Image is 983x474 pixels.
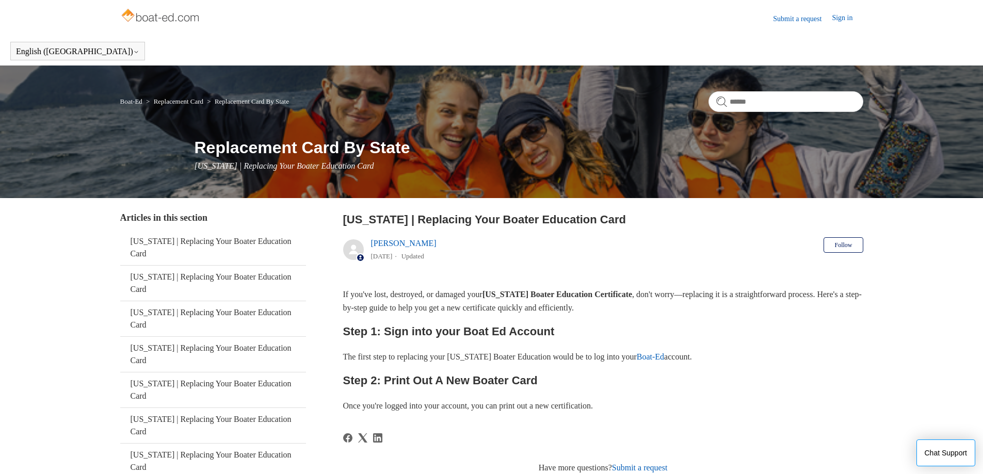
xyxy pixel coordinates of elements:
[154,97,203,105] a: Replacement Card
[482,290,632,299] strong: [US_STATE] Boater Education Certificate
[195,135,863,160] h1: Replacement Card By State
[120,6,202,27] img: Boat-Ed Help Center home page
[371,252,393,260] time: 05/22/2024, 10:50
[120,230,306,265] a: [US_STATE] | Replacing Your Boater Education Card
[343,433,352,443] a: Facebook
[371,239,437,248] a: [PERSON_NAME]
[343,288,863,314] p: If you've lost, destroyed, or damaged your , don't worry—replacing it is a straightforward proces...
[343,433,352,443] svg: Share this page on Facebook
[120,337,306,372] a: [US_STATE] | Replacing Your Boater Education Card
[343,399,863,413] p: Once you're logged into your account, you can print out a new certification.
[120,266,306,301] a: [US_STATE] | Replacing Your Boater Education Card
[916,439,976,466] button: Chat Support
[401,252,424,260] li: Updated
[120,301,306,336] a: [US_STATE] | Replacing Your Boater Education Card
[343,322,863,340] h2: Step 1: Sign into your Boat Ed Account
[144,97,205,105] li: Replacement Card
[343,371,863,389] h2: Step 2: Print Out A New Boater Card
[343,350,863,364] p: The first step to replacing your [US_STATE] Boater Education would be to log into your account.
[195,161,374,170] span: [US_STATE] | Replacing Your Boater Education Card
[343,462,863,474] div: Have more questions?
[824,237,863,253] button: Follow Article
[373,433,382,443] a: LinkedIn
[215,97,289,105] a: Replacement Card By State
[358,433,367,443] svg: Share this page on X Corp
[832,12,863,25] a: Sign in
[120,97,144,105] li: Boat-Ed
[637,352,664,361] a: Boat-Ed
[708,91,863,112] input: Search
[205,97,289,105] li: Replacement Card By State
[343,211,863,228] h2: Michigan | Replacing Your Boater Education Card
[773,13,832,24] a: Submit a request
[120,372,306,407] a: [US_STATE] | Replacing Your Boater Education Card
[373,433,382,443] svg: Share this page on LinkedIn
[120,97,142,105] a: Boat-Ed
[120,213,207,223] span: Articles in this section
[358,433,367,443] a: X Corp
[120,408,306,443] a: [US_STATE] | Replacing Your Boater Education Card
[612,463,668,472] a: Submit a request
[16,47,139,56] button: English ([GEOGRAPHIC_DATA])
